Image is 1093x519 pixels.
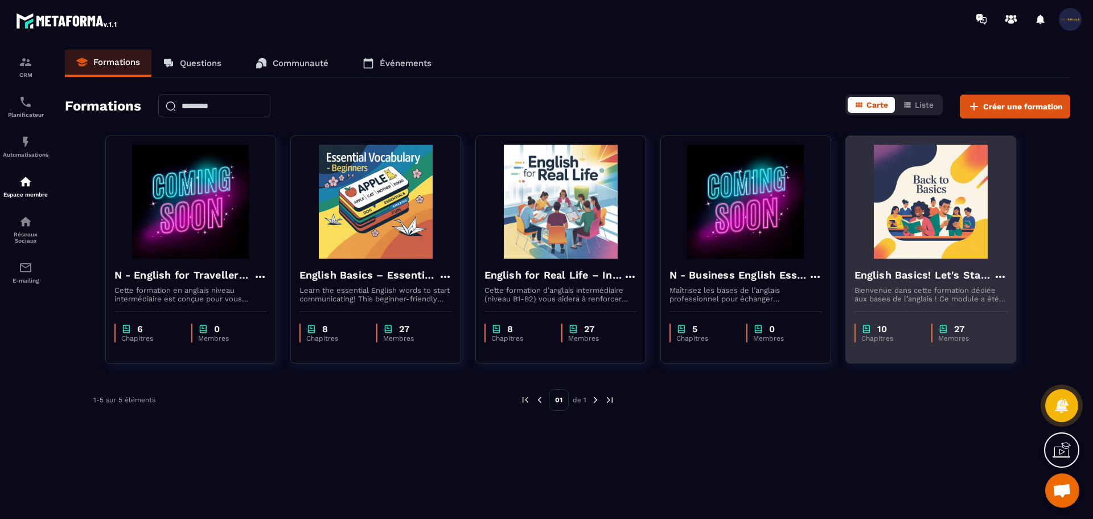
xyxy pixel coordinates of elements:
h4: N - English for Travellers – Intermediate Level [114,267,253,283]
a: social-networksocial-networkRéseaux Sociaux [3,206,48,252]
div: Ouvrir le chat [1045,473,1079,508]
p: Cette formation en anglais niveau intermédiaire est conçue pour vous rendre à l’aise à l’étranger... [114,286,267,303]
h4: English for Real Life – Intermediate Level [484,267,623,283]
img: chapter [121,324,132,334]
p: 8 [322,324,328,334]
a: formation-backgroundEnglish for Real Life – Intermediate LevelCette formation d’anglais intermédi... [475,136,660,378]
img: logo [16,10,118,31]
img: chapter [198,324,208,334]
img: chapter [383,324,393,334]
p: Chapitres [306,334,365,342]
p: 27 [954,324,964,334]
p: 10 [877,324,887,334]
img: chapter [568,324,578,334]
img: formation-background [854,145,1007,259]
img: formation-background [299,145,452,259]
p: E-mailing [3,277,48,284]
img: chapter [938,324,948,334]
a: formation-backgroundEnglish Basics – Essential Vocabulary for BeginnersLearn the essential Englis... [290,136,475,378]
p: Membres [198,334,256,342]
p: 01 [549,389,569,411]
p: Bienvenue dans cette formation dédiée aux bases de l’anglais ! Ce module a été conçu pour les déb... [854,286,1007,303]
img: prev [535,395,545,405]
p: Événements [380,58,432,68]
p: Automatisations [3,152,48,158]
a: formationformationCRM [3,47,48,87]
img: scheduler [19,95,32,109]
p: Questions [180,58,221,68]
p: Chapitres [491,334,550,342]
a: Questions [151,50,233,77]
p: Communauté [273,58,328,68]
p: de 1 [573,395,586,404]
img: email [19,261,32,275]
a: formation-backgroundEnglish Basics! Let's Start English.Bienvenue dans cette formation dédiée aux... [845,136,1030,378]
p: Chapitres [861,334,920,342]
p: Chapitres [676,334,735,342]
h4: English Basics – Essential Vocabulary for Beginners [299,267,438,283]
h4: N - Business English Essentials – Communicate with Confidence [669,267,808,283]
img: chapter [753,324,763,334]
h4: English Basics! Let's Start English. [854,267,993,283]
a: Communauté [244,50,340,77]
img: automations [19,175,32,189]
span: Créer une formation [983,101,1063,112]
button: Liste [896,97,940,113]
p: Planificateur [3,112,48,118]
img: formation-background [484,145,637,259]
p: 6 [137,324,143,334]
h2: Formations [65,95,141,118]
p: Chapitres [121,334,180,342]
p: Membres [753,334,811,342]
p: 1-5 sur 5 éléments [93,396,155,404]
p: 5 [692,324,697,334]
p: 0 [214,324,220,334]
p: Espace membre [3,191,48,198]
button: Créer une formation [960,95,1070,118]
p: Membres [383,334,441,342]
img: formation [19,55,32,69]
p: Learn the essential English words to start communicating! This beginner-friendly course will help... [299,286,452,303]
a: automationsautomationsEspace membre [3,166,48,206]
img: social-network [19,215,32,228]
p: Membres [568,334,626,342]
img: formation-background [669,145,822,259]
img: chapter [861,324,872,334]
img: chapter [491,324,502,334]
img: automations [19,135,32,149]
p: 27 [399,324,409,334]
img: next [590,395,601,405]
p: Membres [938,334,996,342]
p: CRM [3,72,48,78]
p: Réseaux Sociaux [3,231,48,244]
img: chapter [676,324,687,334]
p: 0 [769,324,775,334]
a: Événements [351,50,443,77]
button: Carte [848,97,895,113]
a: formation-backgroundN - English for Travellers – Intermediate LevelCette formation en anglais niv... [105,136,290,378]
p: Cette formation d’anglais intermédiaire (niveau B1-B2) vous aidera à renforcer votre grammaire, e... [484,286,637,303]
span: Carte [866,100,888,109]
img: chapter [306,324,317,334]
a: schedulerschedulerPlanificateur [3,87,48,126]
p: Maîtrisez les bases de l’anglais professionnel pour échanger efficacement par e-mail, téléphone, ... [669,286,822,303]
a: automationsautomationsAutomatisations [3,126,48,166]
img: prev [520,395,531,405]
p: 8 [507,324,513,334]
a: emailemailE-mailing [3,252,48,292]
img: next [605,395,615,405]
a: formation-backgroundN - Business English Essentials – Communicate with ConfidenceMaîtrisez les ba... [660,136,845,378]
p: Formations [93,57,140,67]
img: formation-background [114,145,267,259]
p: 27 [584,324,594,334]
a: Formations [65,50,151,77]
span: Liste [915,100,934,109]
